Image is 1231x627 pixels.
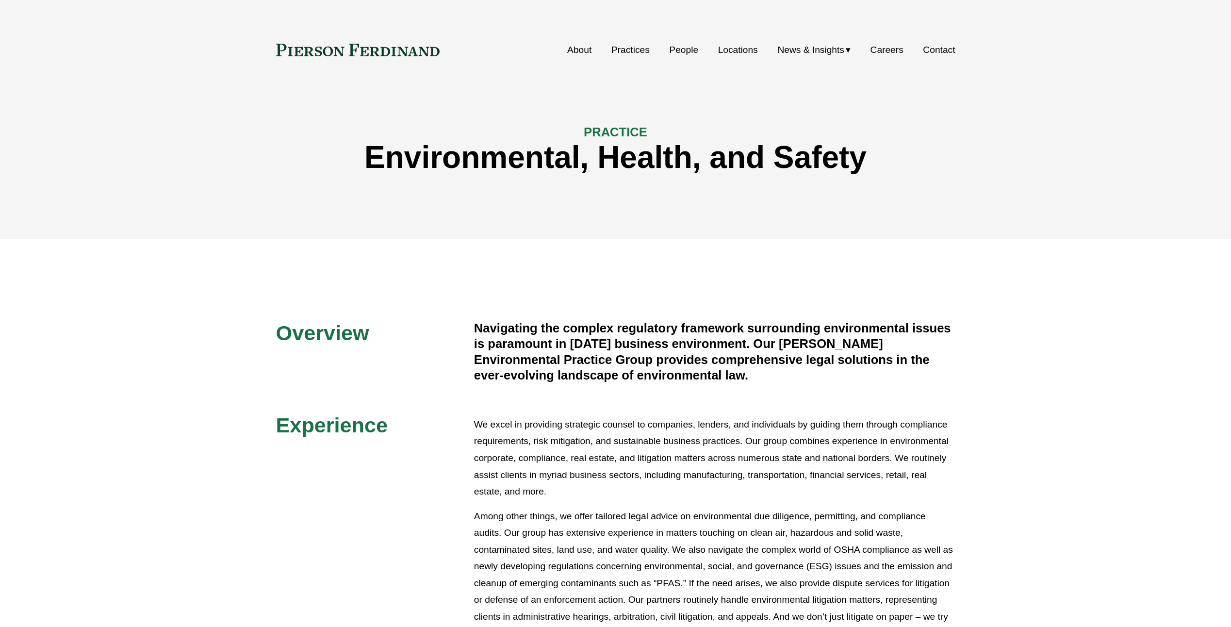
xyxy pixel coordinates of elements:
span: Experience [276,413,388,437]
span: News & Insights [777,42,844,59]
span: Overview [276,321,369,345]
a: folder dropdown [777,41,851,59]
a: People [669,41,698,59]
p: We excel in providing strategic counsel to companies, lenders, and individuals by guiding them th... [474,416,955,500]
a: Contact [923,41,955,59]
h4: Navigating the complex regulatory framework surrounding environmental issues is paramount in [DAT... [474,320,955,383]
a: Careers [870,41,903,59]
a: Locations [718,41,758,59]
a: About [567,41,591,59]
h1: Environmental, Health, and Safety [276,140,955,175]
span: PRACTICE [584,125,647,139]
a: Practices [611,41,650,59]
